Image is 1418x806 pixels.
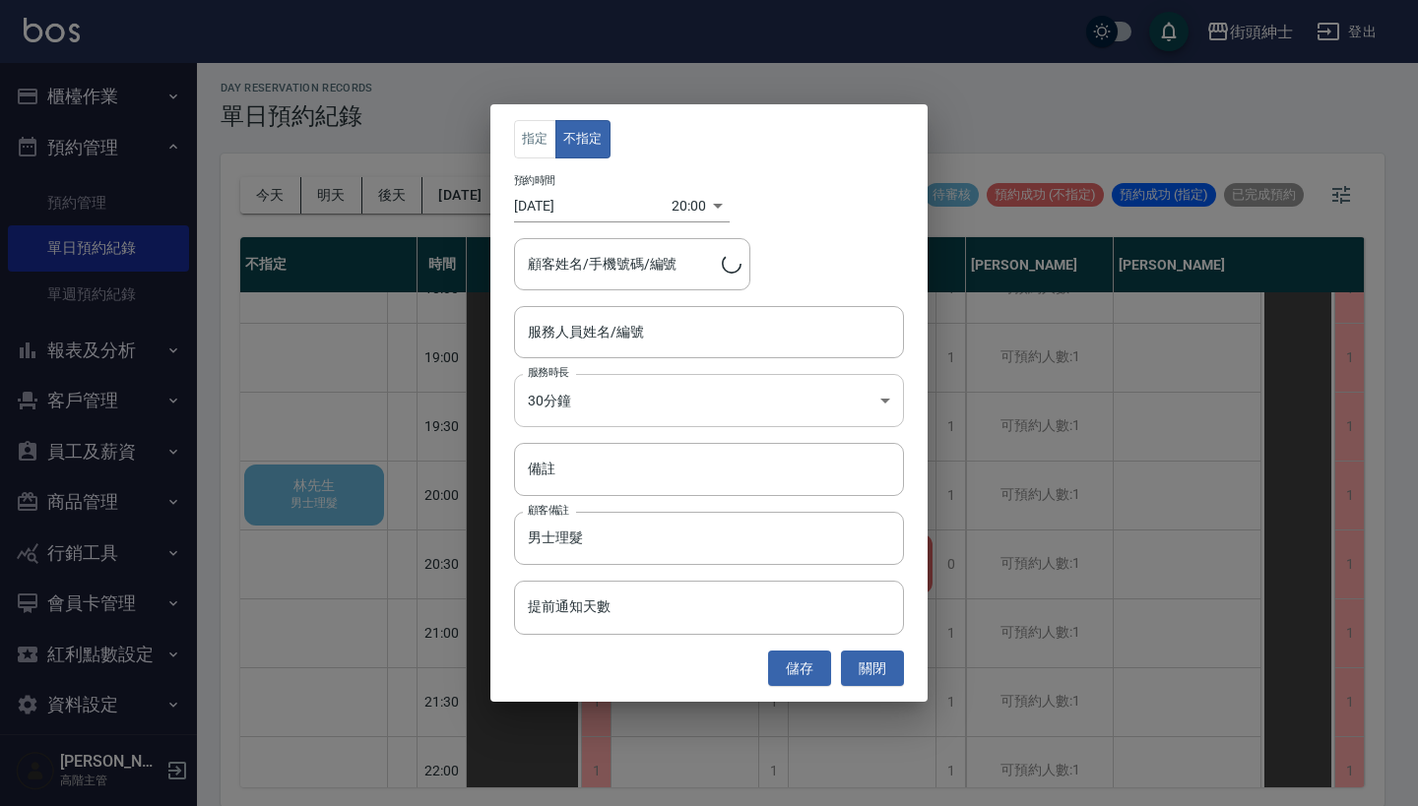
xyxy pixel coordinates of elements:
[514,374,904,427] div: 30分鐘
[555,120,611,158] button: 不指定
[672,190,706,222] div: 20:00
[514,190,672,222] input: Choose date, selected date is 2025-08-26
[841,651,904,687] button: 關閉
[514,172,555,187] label: 預約時間
[528,503,569,518] label: 顧客備註
[768,651,831,687] button: 儲存
[514,120,556,158] button: 指定
[528,365,569,380] label: 服務時長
